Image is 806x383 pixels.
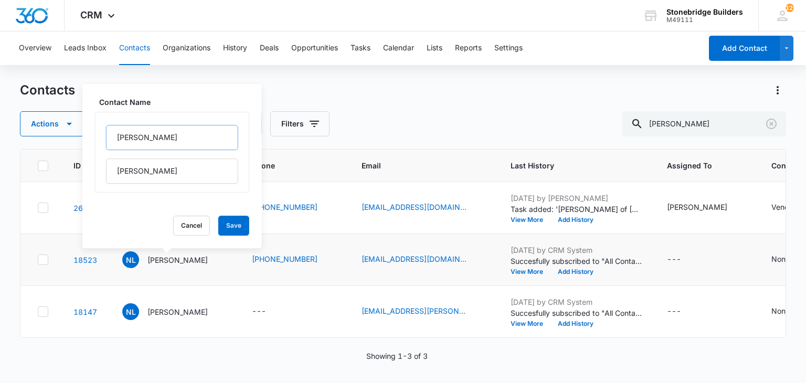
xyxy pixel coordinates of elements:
[666,16,743,24] div: account id
[362,160,470,171] span: Email
[270,111,330,136] button: Filters
[19,31,51,65] button: Overview
[366,350,428,361] p: Showing 1-3 of 3
[511,296,642,307] p: [DATE] by CRM System
[362,305,466,316] a: [EMAIL_ADDRESS][PERSON_NAME][DOMAIN_NAME]
[119,31,150,65] button: Contacts
[73,256,97,264] a: Navigate to contact details page for Nikole Lopez
[511,204,642,215] p: Task added: '[PERSON_NAME] of [PERSON_NAME] engineering'
[667,201,746,214] div: Assigned To - Mike Anderson - Select to Edit Field
[666,8,743,16] div: account name
[362,253,485,266] div: Email - nlopez@secpropres.com - Select to Edit Field
[147,254,208,265] p: [PERSON_NAME]
[771,253,790,264] div: None
[709,36,780,61] button: Add Contact
[122,251,227,268] div: Contact Name - Nikole Lopez - Select to Edit Field
[511,269,550,275] button: View More
[122,251,139,268] span: NL
[73,204,97,212] a: Navigate to contact details page for Niko Gomes
[106,125,238,150] input: First Name
[771,305,790,316] div: None
[667,253,700,266] div: Assigned To - - Select to Edit Field
[769,82,786,99] button: Actions
[260,31,279,65] button: Deals
[252,305,266,318] div: ---
[291,31,338,65] button: Opportunities
[622,111,786,136] input: Search Contacts
[64,31,107,65] button: Leads Inbox
[99,97,253,108] label: Contact Name
[20,111,84,136] button: Actions
[550,217,601,223] button: Add History
[511,217,550,223] button: View More
[252,201,336,214] div: Phone - (559) 790-2875 - Select to Edit Field
[550,269,601,275] button: Add History
[511,307,642,318] p: Succesfully subscribed to "All Contacts".
[362,201,485,214] div: Email - ngomes@gessnereng.com - Select to Edit Field
[252,305,285,318] div: Phone - - Select to Edit Field
[494,31,523,65] button: Settings
[667,305,700,318] div: Assigned To - - Select to Edit Field
[786,4,794,12] div: notifications count
[550,321,601,327] button: Add History
[667,253,681,266] div: ---
[252,253,336,266] div: Phone - (720) 575-9865 - Select to Edit Field
[771,201,796,212] div: Vendor
[362,201,466,212] a: [EMAIL_ADDRESS][DOMAIN_NAME]
[223,31,247,65] button: History
[455,31,482,65] button: Reports
[667,160,731,171] span: Assigned To
[511,160,627,171] span: Last History
[73,160,82,171] span: ID
[122,303,139,320] span: NL
[73,307,97,316] a: Navigate to contact details page for Nikol Lopez
[252,160,321,171] span: Phone
[20,82,75,98] h1: Contacts
[351,31,370,65] button: Tasks
[362,305,485,318] div: Email - nikol.lopez@maxxproperties.com - Select to Edit Field
[667,305,681,318] div: ---
[786,4,794,12] span: 125
[427,31,442,65] button: Lists
[511,244,642,256] p: [DATE] by CRM System
[362,253,466,264] a: [EMAIL_ADDRESS][DOMAIN_NAME]
[252,201,317,212] a: [PHONE_NUMBER]
[80,9,102,20] span: CRM
[763,115,780,132] button: Clear
[122,303,227,320] div: Contact Name - Nikol Lopez - Select to Edit Field
[383,31,414,65] button: Calendar
[147,306,208,317] p: [PERSON_NAME]
[667,201,727,212] div: [PERSON_NAME]
[163,31,210,65] button: Organizations
[252,253,317,264] a: [PHONE_NUMBER]
[511,321,550,327] button: View More
[511,193,642,204] p: [DATE] by [PERSON_NAME]
[511,256,642,267] p: Succesfully subscribed to "All Contacts".
[173,216,210,236] button: Cancel
[218,216,249,236] button: Save
[106,158,238,184] input: Last Name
